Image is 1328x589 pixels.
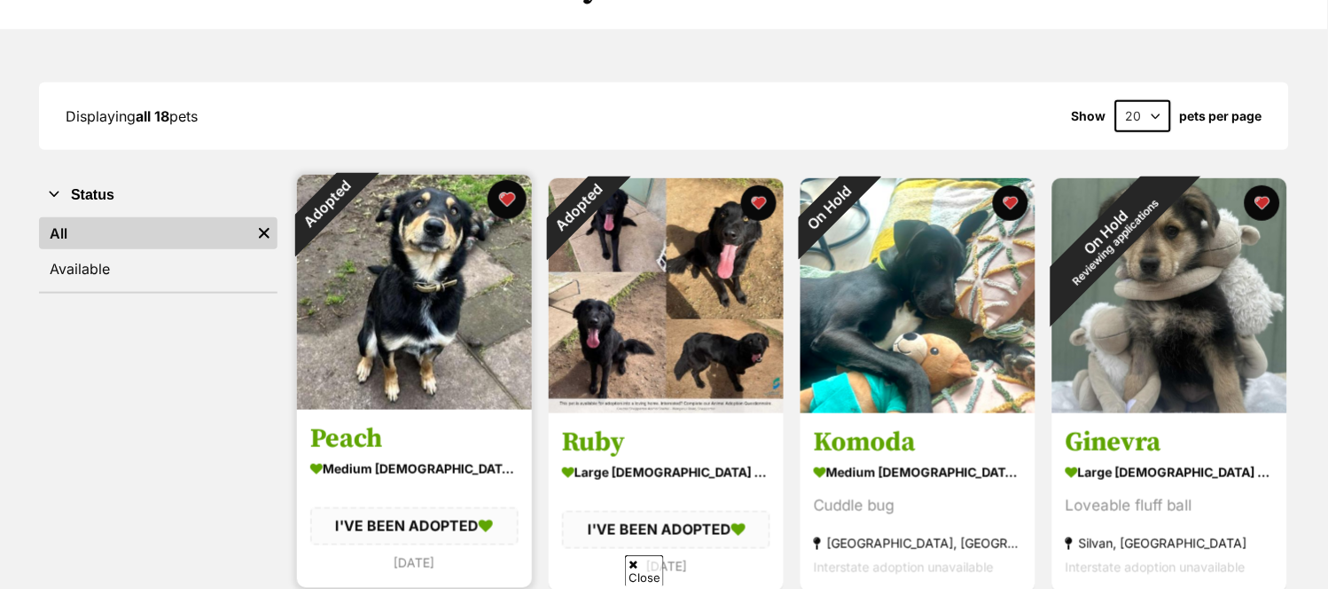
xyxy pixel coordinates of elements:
[549,178,784,413] img: Ruby
[526,155,631,261] div: Adopted
[66,107,198,125] span: Displaying pets
[814,460,1022,486] div: medium [DEMOGRAPHIC_DATA] Dog
[1066,532,1274,556] div: Silvan, [GEOGRAPHIC_DATA]
[297,396,532,413] a: Adopted
[801,178,1035,413] img: Komoda
[1066,460,1274,486] div: large [DEMOGRAPHIC_DATA] Dog
[39,217,251,249] a: All
[39,253,277,285] a: Available
[1052,399,1287,417] a: On HoldReviewing applications
[310,551,519,575] div: [DATE]
[562,427,770,460] h3: Ruby
[549,399,784,417] a: Adopted
[1052,178,1287,413] img: Ginevra
[814,561,994,576] span: Interstate adoption unavailable
[562,512,770,549] div: I'VE BEEN ADOPTED
[562,460,770,486] div: large [DEMOGRAPHIC_DATA] Dog
[39,214,277,292] div: Status
[251,217,277,249] a: Remove filter
[625,555,664,586] span: Close
[814,495,1022,519] div: Cuddle bug
[39,184,277,207] button: Status
[274,152,379,257] div: Adopted
[1180,109,1262,123] label: pets per page
[310,423,519,457] h3: Peach
[1066,495,1274,519] div: Loveable fluff ball
[136,107,169,125] strong: all 18
[310,457,519,483] div: medium [DEMOGRAPHIC_DATA] Dog
[1245,185,1280,221] button: favourite
[488,180,527,219] button: favourite
[1071,197,1162,288] span: Reviewing applications
[814,532,1022,556] div: [GEOGRAPHIC_DATA], [GEOGRAPHIC_DATA]
[562,554,770,578] div: [DATE]
[297,175,532,410] img: Peach
[993,185,1028,221] button: favourite
[1072,109,1106,123] span: Show
[1013,139,1209,335] div: On Hold
[777,155,882,260] div: On Hold
[814,427,1022,460] h3: Komoda
[310,508,519,546] div: I'VE BEEN ADOPTED
[1066,561,1246,576] span: Interstate adoption unavailable
[297,410,532,588] a: Peach medium [DEMOGRAPHIC_DATA] Dog I'VE BEEN ADOPTED [DATE] favourite
[801,399,1035,417] a: On Hold
[1066,427,1274,460] h3: Ginevra
[741,185,777,221] button: favourite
